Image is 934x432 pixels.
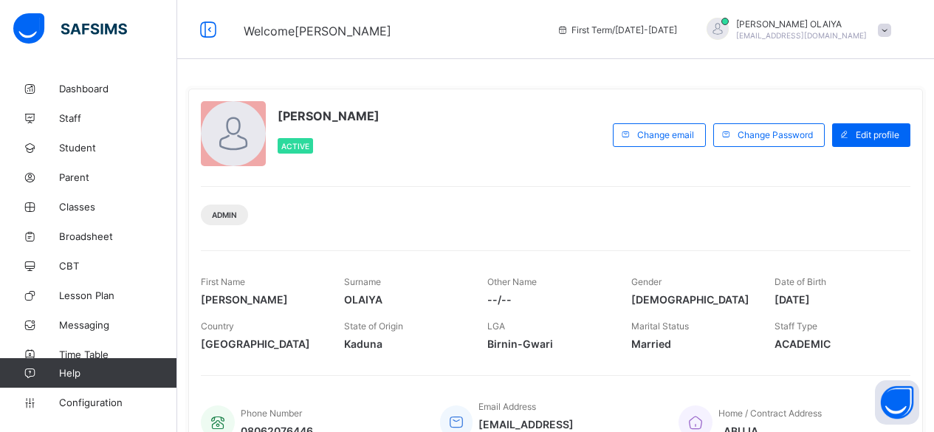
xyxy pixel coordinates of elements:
span: Lesson Plan [59,289,177,301]
span: Admin [212,210,237,219]
span: First Name [201,276,245,287]
span: Married [631,337,752,350]
span: Staff Type [775,320,817,332]
span: Marital Status [631,320,689,332]
span: Active [281,142,309,151]
span: Country [201,320,234,332]
span: OLAIYA [344,293,465,306]
span: [PERSON_NAME] [201,293,322,306]
span: Birnin-Gwari [487,337,608,350]
span: State of Origin [344,320,403,332]
span: Home / Contract Address [718,408,822,419]
div: CHRISTYOLAIYA [692,18,899,42]
span: Dashboard [59,83,177,95]
span: Gender [631,276,662,287]
span: [DATE] [775,293,896,306]
span: Change Password [738,129,813,140]
span: Student [59,142,177,154]
span: [GEOGRAPHIC_DATA] [201,337,322,350]
span: Classes [59,201,177,213]
span: [PERSON_NAME] [278,109,380,123]
span: Phone Number [241,408,302,419]
span: Messaging [59,319,177,331]
span: Staff [59,112,177,124]
span: [PERSON_NAME] OLAIYA [736,18,867,30]
span: ACADEMIC [775,337,896,350]
span: session/term information [557,24,677,35]
span: Kaduna [344,337,465,350]
span: Other Name [487,276,537,287]
span: Welcome [PERSON_NAME] [244,24,391,38]
span: Email Address [478,401,536,412]
span: Broadsheet [59,230,177,242]
span: --/-- [487,293,608,306]
span: Time Table [59,349,177,360]
span: [EMAIL_ADDRESS][DOMAIN_NAME] [736,31,867,40]
span: Help [59,367,176,379]
span: Edit profile [856,129,899,140]
img: safsims [13,13,127,44]
button: Open asap [875,380,919,425]
span: CBT [59,260,177,272]
span: Change email [637,129,694,140]
span: Configuration [59,397,176,408]
span: Surname [344,276,381,287]
span: Date of Birth [775,276,826,287]
span: LGA [487,320,505,332]
span: Parent [59,171,177,183]
span: [DEMOGRAPHIC_DATA] [631,293,752,306]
